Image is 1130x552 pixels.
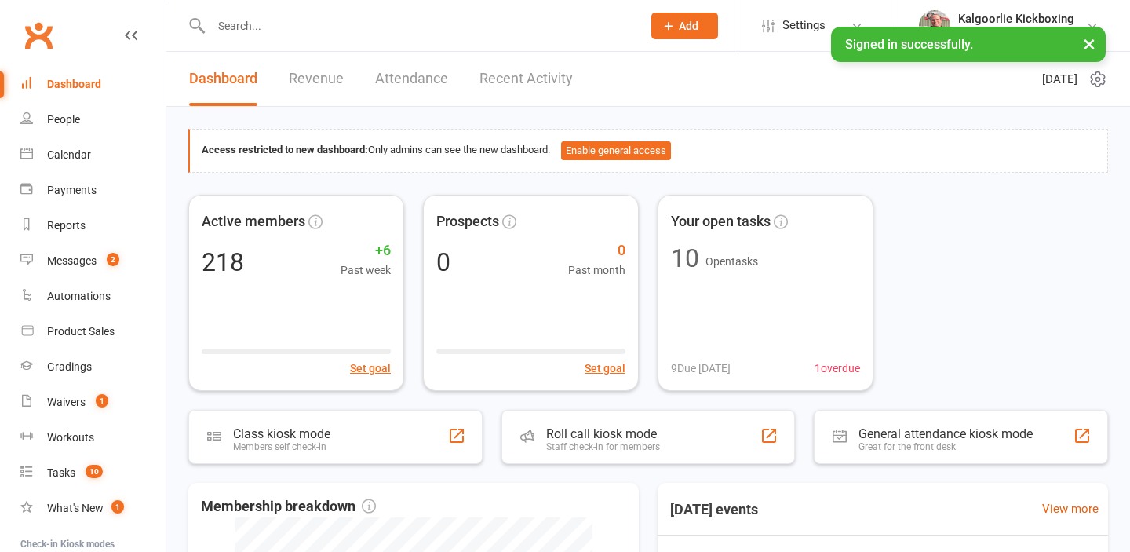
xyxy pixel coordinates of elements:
div: Calendar [47,148,91,161]
span: 1 [111,500,124,514]
div: Class kiosk mode [233,426,330,441]
span: 9 Due [DATE] [671,360,731,377]
span: [DATE] [1042,70,1077,89]
button: Set goal [350,360,391,377]
div: Members self check-in [233,441,330,452]
a: What's New1 [20,491,166,526]
span: Past month [568,261,625,279]
div: Great for the front desk [858,441,1033,452]
div: Dashboard [47,78,101,90]
button: Set goal [585,360,625,377]
span: Your open tasks [671,210,771,233]
span: 1 [96,394,108,408]
a: Messages 2 [20,243,166,279]
span: 10 [86,465,103,478]
a: Payments [20,173,166,208]
span: Membership breakdown [201,495,376,518]
div: What's New [47,502,104,514]
span: Add [679,20,698,32]
a: Waivers 1 [20,385,166,420]
span: Signed in successfully. [845,37,973,52]
div: 0 [436,250,450,275]
a: Tasks 10 [20,455,166,491]
div: 10 [671,246,699,271]
button: × [1075,27,1103,60]
div: Workouts [47,431,94,444]
div: Waivers [47,396,86,408]
a: View more [1042,499,1099,518]
span: +6 [341,239,391,262]
div: Automations [47,290,111,302]
span: 0 [568,239,625,262]
div: Kalgoorlie Kickboxing [958,12,1074,26]
a: Revenue [289,52,344,106]
span: Past week [341,261,391,279]
a: Dashboard [20,67,166,102]
span: Active members [202,210,305,233]
img: thumb_image1664779456.png [919,10,950,42]
div: Messages [47,254,97,267]
a: Calendar [20,137,166,173]
span: Open tasks [705,255,758,268]
div: 218 [202,250,244,275]
div: Kalgoorlie Kickboxing [958,26,1074,40]
a: Clubworx [19,16,58,55]
span: Prospects [436,210,499,233]
strong: Access restricted to new dashboard: [202,144,368,155]
a: Recent Activity [479,52,573,106]
div: Roll call kiosk mode [546,426,660,441]
button: Add [651,13,718,39]
input: Search... [206,15,631,37]
a: Attendance [375,52,448,106]
div: Tasks [47,466,75,479]
a: People [20,102,166,137]
a: Automations [20,279,166,314]
a: Gradings [20,349,166,385]
div: General attendance kiosk mode [858,426,1033,441]
div: Only admins can see the new dashboard. [202,141,1095,160]
span: 2 [107,253,119,266]
a: Reports [20,208,166,243]
a: Dashboard [189,52,257,106]
span: 1 overdue [815,360,860,377]
div: Staff check-in for members [546,441,660,452]
div: Gradings [47,360,92,373]
div: Product Sales [47,325,115,338]
a: Product Sales [20,314,166,349]
button: Enable general access [561,141,671,160]
span: Settings [782,8,826,43]
a: Workouts [20,420,166,455]
div: People [47,113,80,126]
h3: [DATE] events [658,495,771,524]
div: Reports [47,219,86,232]
div: Payments [47,184,97,196]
